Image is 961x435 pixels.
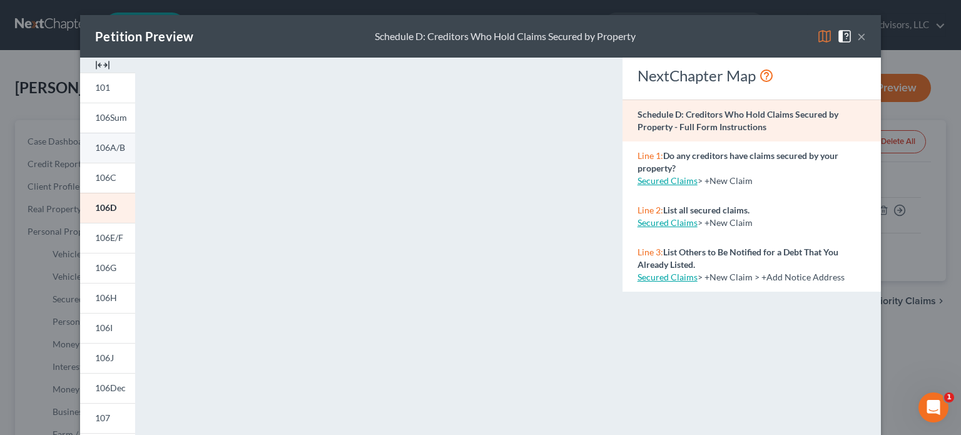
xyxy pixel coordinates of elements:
[95,382,126,393] span: 106Dec
[663,205,750,215] strong: List all secured claims.
[80,223,135,253] a: 106E/F
[95,28,193,45] div: Petition Preview
[698,175,753,186] span: > +New Claim
[638,205,663,215] span: Line 2:
[80,193,135,223] a: 106D
[80,133,135,163] a: 106A/B
[837,29,852,44] img: help-close-5ba153eb36485ed6c1ea00a893f15db1cb9b99d6cae46e1a8edb6c62d00a1a76.svg
[638,217,698,228] a: Secured Claims
[857,29,866,44] button: ×
[375,29,636,44] div: Schedule D: Creditors Who Hold Claims Secured by Property
[944,392,954,402] span: 1
[95,412,110,423] span: 107
[638,247,838,270] strong: List Others to Be Notified for a Debt That You Already Listed.
[95,322,113,333] span: 106I
[95,262,116,273] span: 106G
[80,313,135,343] a: 106I
[80,403,135,433] a: 107
[95,232,123,243] span: 106E/F
[95,58,110,73] img: expand-e0f6d898513216a626fdd78e52531dac95497ffd26381d4c15ee2fc46db09dca.svg
[638,175,698,186] a: Secured Claims
[95,142,125,153] span: 106A/B
[95,82,110,93] span: 101
[698,217,753,228] span: > +New Claim
[638,66,866,86] div: NextChapter Map
[95,292,117,303] span: 106H
[817,29,832,44] img: map-eea8200ae884c6f1103ae1953ef3d486a96c86aabb227e865a55264e3737af1f.svg
[80,253,135,283] a: 106G
[918,392,948,422] iframe: Intercom live chat
[638,247,663,257] span: Line 3:
[80,343,135,373] a: 106J
[698,272,845,282] span: > +New Claim > +Add Notice Address
[638,150,663,161] span: Line 1:
[80,73,135,103] a: 101
[80,373,135,403] a: 106Dec
[638,272,698,282] a: Secured Claims
[638,109,838,132] strong: Schedule D: Creditors Who Hold Claims Secured by Property - Full Form Instructions
[95,172,116,183] span: 106C
[80,103,135,133] a: 106Sum
[80,163,135,193] a: 106C
[638,150,838,173] strong: Do any creditors have claims secured by your property?
[95,112,127,123] span: 106Sum
[80,283,135,313] a: 106H
[95,352,114,363] span: 106J
[95,202,116,213] span: 106D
